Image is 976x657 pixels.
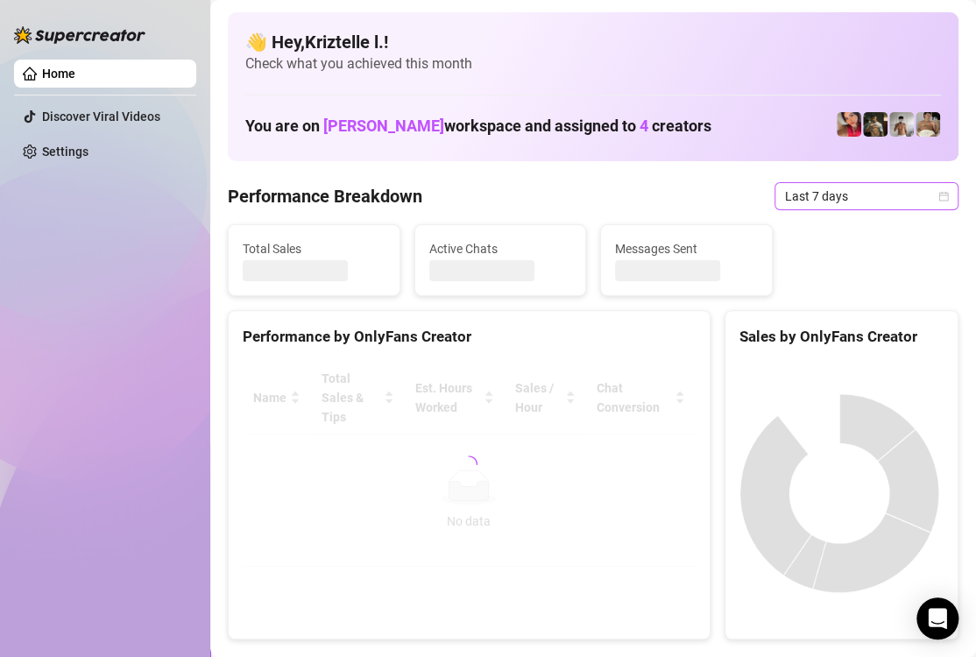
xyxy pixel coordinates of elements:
img: Tony [863,112,888,137]
span: 4 [640,117,648,135]
span: Check what you achieved this month [245,54,941,74]
a: Settings [42,145,88,159]
span: Total Sales [243,239,385,258]
img: Aussieboy_jfree [916,112,940,137]
span: [PERSON_NAME] [323,117,444,135]
img: aussieboy_j [889,112,914,137]
a: Discover Viral Videos [42,109,160,124]
span: Last 7 days [785,183,948,209]
h1: You are on workspace and assigned to creators [245,117,711,136]
div: Performance by OnlyFans Creator [243,325,696,349]
img: Vanessa [837,112,861,137]
a: Home [42,67,75,81]
span: calendar [938,191,949,201]
img: logo-BBDzfeDw.svg [14,26,145,44]
span: loading [460,456,477,473]
div: Sales by OnlyFans Creator [739,325,944,349]
span: Messages Sent [615,239,758,258]
h4: 👋 Hey, Kriztelle l. ! [245,30,941,54]
h4: Performance Breakdown [228,184,422,208]
span: Active Chats [429,239,572,258]
div: Open Intercom Messenger [916,597,958,639]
